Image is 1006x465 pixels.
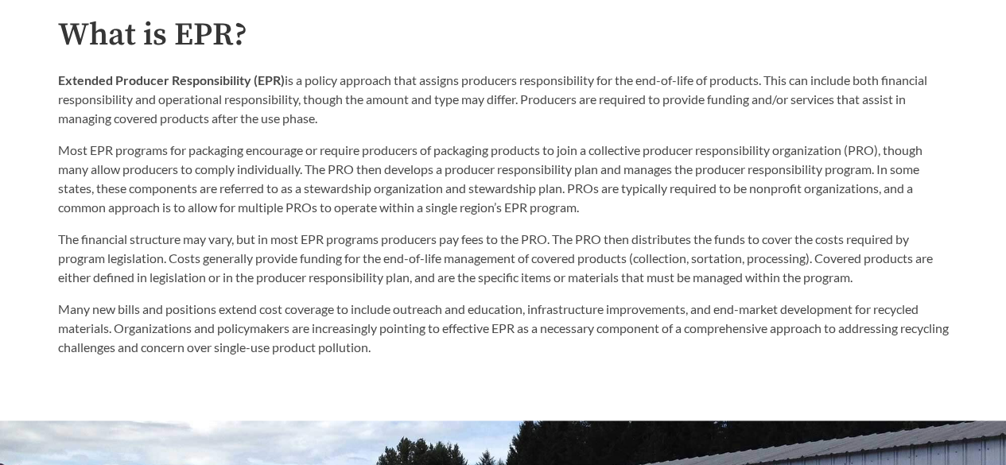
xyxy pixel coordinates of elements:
[58,72,285,87] strong: Extended Producer Responsibility (EPR)
[58,300,949,357] p: Many new bills and positions extend cost coverage to include outreach and education, infrastructu...
[58,141,949,217] p: Most EPR programs for packaging encourage or require producers of packaging products to join a co...
[58,71,949,128] p: is a policy approach that assigns producers responsibility for the end-of-life of products. This ...
[58,17,949,53] h2: What is EPR?
[58,230,949,287] p: The financial structure may vary, but in most EPR programs producers pay fees to the PRO. The PRO...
